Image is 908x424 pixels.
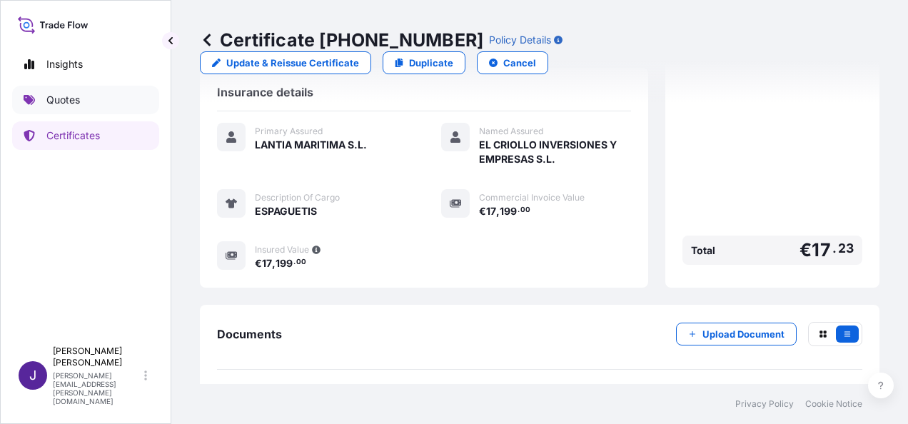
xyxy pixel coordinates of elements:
p: Update & Reissue Certificate [226,56,359,70]
button: Cancel [477,51,548,74]
span: 17 [486,206,496,216]
span: Insured Value [255,244,309,256]
span: € [255,258,262,268]
span: Primary Assured [255,126,323,137]
span: 199 [276,258,293,268]
a: Cookie Notice [805,398,862,410]
span: EL CRIOLLO INVERSIONES Y EMPRESAS S.L. [479,138,631,166]
a: Duplicate [383,51,465,74]
span: 17 [262,258,272,268]
span: € [479,206,486,216]
span: Description Of Cargo [255,192,340,203]
a: Certificates [12,121,159,150]
p: Insights [46,57,83,71]
p: Quotes [46,93,80,107]
span: . [832,244,837,253]
span: 00 [520,208,530,213]
span: . [293,260,296,265]
span: , [272,258,276,268]
a: Privacy Policy [735,398,794,410]
span: Commercial Invoice Value [479,192,585,203]
a: Quotes [12,86,159,114]
p: Certificate [PHONE_NUMBER] [200,29,483,51]
p: Upload Document [702,327,785,341]
span: 17 [812,241,830,259]
span: 23 [838,244,854,253]
p: Certificates [46,128,100,143]
span: . [518,208,520,213]
span: 00 [296,260,306,265]
span: Documents [217,327,282,341]
span: LANTIA MARITIMA S.L. [255,138,367,152]
p: Cancel [503,56,536,70]
p: Duplicate [409,56,453,70]
p: [PERSON_NAME][EMAIL_ADDRESS][PERSON_NAME][DOMAIN_NAME] [53,371,141,405]
a: Insights [12,50,159,79]
p: [PERSON_NAME] [PERSON_NAME] [53,345,141,368]
button: Upload Document [676,323,797,345]
span: Total [691,243,715,258]
span: Named Assured [479,126,543,137]
p: Policy Details [489,33,551,47]
span: € [799,241,812,259]
span: ESPAGUETIS [255,204,317,218]
span: 199 [500,206,517,216]
span: J [29,368,36,383]
span: , [496,206,500,216]
a: Update & Reissue Certificate [200,51,371,74]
